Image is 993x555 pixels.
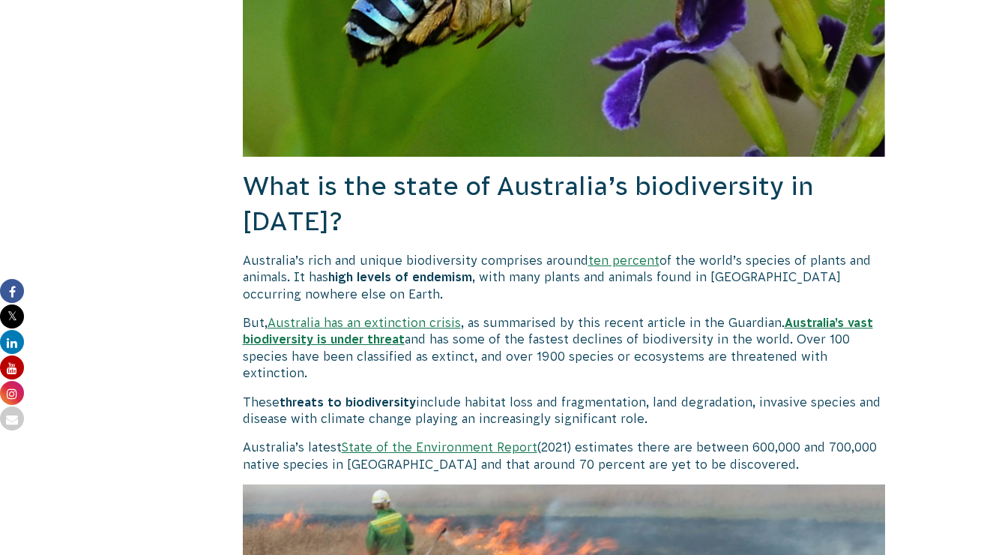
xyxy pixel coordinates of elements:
b: high levels of endemism [328,270,472,283]
p: Australia’s rich and unique biodiversity comprises around of the world’s species of plants and an... [243,252,886,302]
a: Australia has an extinction crisis [268,316,461,329]
a: ten percent [588,253,660,267]
p: Australia’s latest (2021) estimates there are between 600,000 and 700,000 native species in [GEOG... [243,439,886,472]
b: threats to biodiversity [280,395,416,409]
p: These include habitat loss and fragmentation, land degradation, invasive species and disease with... [243,394,886,427]
p: But, , as summarised by this recent article in the Guardian. and has some of the fastest declines... [243,314,886,382]
h2: What is the state of Australia’s biodiversity in [DATE]? [243,169,886,240]
a: State of the Environment Report [342,440,537,454]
